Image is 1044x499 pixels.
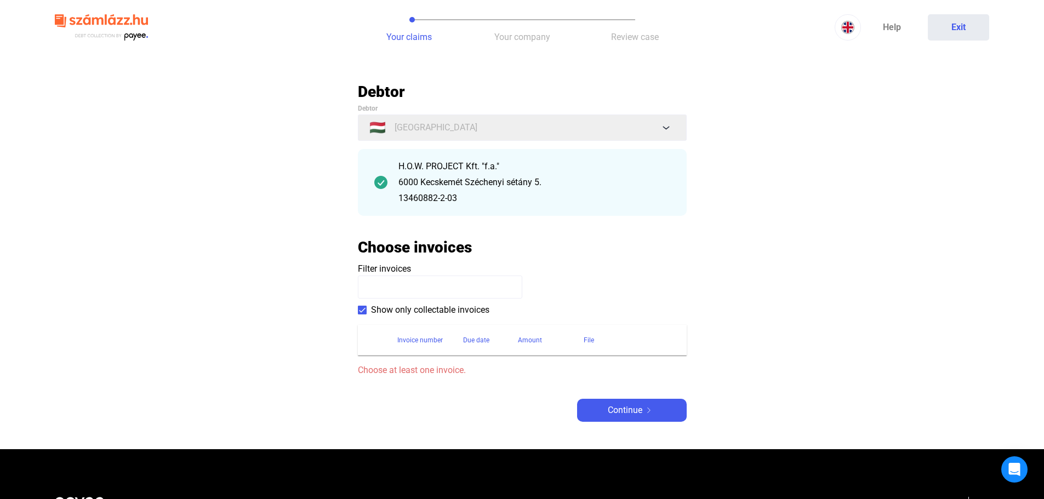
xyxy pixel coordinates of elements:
span: Your claims [386,32,432,42]
span: Show only collectable invoices [371,303,489,317]
div: Amount [518,334,584,347]
span: [GEOGRAPHIC_DATA] [395,121,477,134]
img: EN [841,21,854,34]
span: Debtor [358,105,378,112]
img: checkmark-darker-green-circle [374,176,387,189]
div: Due date [463,334,518,347]
span: Continue [608,404,642,417]
div: File [584,334,594,347]
a: Help [861,14,922,41]
img: szamlazzhu-logo [55,10,148,45]
div: 13460882-2-03 [398,192,670,205]
div: 6000 Kecskemét Széchenyi sétány 5. [398,176,670,189]
div: Due date [463,334,489,347]
button: EN [835,14,861,41]
span: Your company [494,32,550,42]
h2: Choose invoices [358,238,472,257]
span: 🇭🇺 [369,121,386,134]
div: File [584,334,674,347]
div: Amount [518,334,542,347]
button: Continuearrow-right-white [577,399,687,422]
div: Invoice number [397,334,443,347]
div: H.O.W. PROJECT Kft. "f.a." [398,160,670,173]
div: Invoice number [397,334,463,347]
span: Choose at least one invoice. [358,364,687,377]
button: Exit [928,14,989,41]
img: arrow-right-white [642,408,655,413]
span: Filter invoices [358,263,411,274]
div: Open Intercom Messenger [1001,456,1028,483]
span: Review case [611,32,659,42]
button: 🇭🇺[GEOGRAPHIC_DATA] [358,114,687,141]
h2: Debtor [358,82,687,101]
